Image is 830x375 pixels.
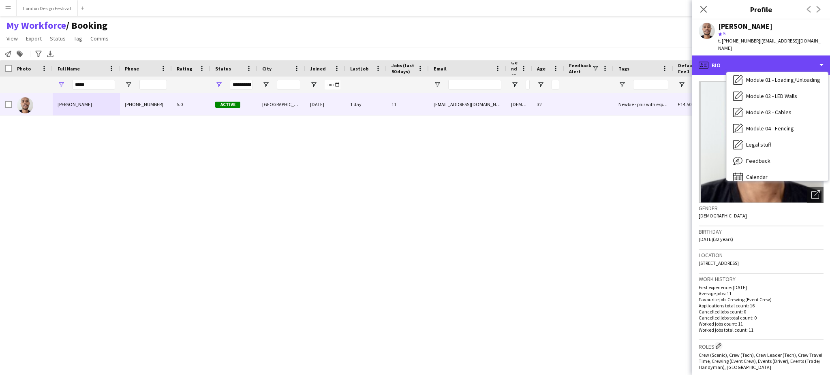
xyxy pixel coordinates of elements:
span: Tag [74,35,82,42]
button: Open Filter Menu [511,81,518,88]
p: Worked jobs total count: 11 [699,327,824,333]
span: Phone [125,66,139,72]
span: Joined [310,66,326,72]
span: Status [215,66,231,72]
div: Module 01 - Loading/Unloading [727,72,828,88]
app-action-btn: Add to tag [15,49,25,59]
span: Feedback Alert [569,62,592,75]
span: Last job [350,66,368,72]
input: Phone Filter Input [139,80,167,89]
span: Status [50,35,66,42]
span: Module 03 - Cables [746,109,791,116]
span: [PERSON_NAME] [58,101,92,107]
p: First experience: [DATE] [699,284,824,290]
div: 11 [387,93,429,115]
div: [PERSON_NAME] [718,23,772,30]
app-action-btn: Export XLSX [45,49,55,59]
button: London Design Festival [17,0,78,16]
div: Feedback [727,153,828,169]
span: Age [537,66,545,72]
button: Open Filter Menu [125,81,132,88]
span: Module 04 - Fencing [746,125,794,132]
h3: Work history [699,275,824,283]
div: [DATE] [305,93,345,115]
button: Open Filter Menu [310,81,317,88]
div: [DEMOGRAPHIC_DATA] [506,93,532,115]
button: Open Filter Menu [678,81,685,88]
span: Default Hourly Fee 1 [678,62,721,75]
div: Module 02 - LED Walls [727,88,828,104]
span: Module 01 - Loading/Unloading [746,76,820,83]
button: Open Filter Menu [618,81,626,88]
a: Tag [71,33,86,44]
button: Open Filter Menu [434,81,441,88]
input: Tags Filter Input [633,80,668,89]
button: Open Filter Menu [215,81,222,88]
span: City [262,66,272,72]
span: Calendar [746,173,768,181]
span: Active [215,102,240,108]
div: 32 [532,93,564,115]
span: Photo [17,66,31,72]
p: Favourite job: Crewing (Event Crew) [699,296,824,303]
span: Full Name [58,66,80,72]
span: Legal stuff [746,141,771,148]
img: Crew avatar or photo [699,81,824,203]
p: Cancelled jobs total count: 0 [699,315,824,321]
div: 5.0 [172,93,210,115]
p: Average jobs: 11 [699,290,824,296]
button: Open Filter Menu [262,81,270,88]
span: [DEMOGRAPHIC_DATA] [699,213,747,219]
input: City Filter Input [277,80,300,89]
div: Calendar [727,169,828,185]
div: [PHONE_NUMBER] [120,93,172,115]
a: Status [47,33,69,44]
a: My Workforce [6,19,66,32]
div: Module 03 - Cables [727,104,828,120]
div: Legal stuff [727,136,828,153]
input: Full Name Filter Input [72,80,115,89]
span: [STREET_ADDRESS] [699,260,739,266]
h3: Gender [699,205,824,212]
p: Worked jobs count: 11 [699,321,824,327]
span: t. [PHONE_NUMBER] [718,38,760,44]
h3: Birthday [699,228,824,235]
div: Bio [692,55,830,75]
span: Comms [90,35,109,42]
span: Crew (Scenic), Crew (Tech), Crew Leader (Tech), Crew Travel Time, Crewing (Event Crew), Events (D... [699,352,822,370]
div: Open photos pop-in [807,187,824,203]
input: Joined Filter Input [325,80,340,89]
span: Tags [618,66,629,72]
span: Rating [177,66,192,72]
p: Cancelled jobs count: 0 [699,309,824,315]
app-action-btn: Notify workforce [3,49,13,59]
a: View [3,33,21,44]
button: Open Filter Menu [58,81,65,88]
img: Maurice Mutua [17,97,33,113]
div: Module 04 - Fencing [727,120,828,136]
span: | [EMAIL_ADDRESS][DOMAIN_NAME] [718,38,821,51]
app-action-btn: Advanced filters [34,49,43,59]
span: 5 [723,30,725,36]
a: Export [23,33,45,44]
span: Module 02 - LED Walls [746,92,797,100]
h3: Profile [692,4,830,15]
span: [DATE] (32 years) [699,236,733,242]
h3: Location [699,251,824,259]
p: Applications total count: 16 [699,303,824,309]
span: £14.50 [678,101,691,107]
span: View [6,35,18,42]
input: Gender Filter Input [526,80,530,89]
h3: Roles [699,342,824,350]
a: Comms [87,33,112,44]
div: [GEOGRAPHIC_DATA] [257,93,305,115]
input: Age Filter Input [552,80,559,89]
div: [EMAIL_ADDRESS][DOMAIN_NAME] [429,93,506,115]
span: Gender [511,60,518,78]
div: Newbie - pair with experienced crew [614,93,673,115]
span: Booking [66,19,107,32]
span: Email [434,66,447,72]
span: Feedback [746,157,770,164]
div: 1 day [345,93,387,115]
input: Email Filter Input [448,80,501,89]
